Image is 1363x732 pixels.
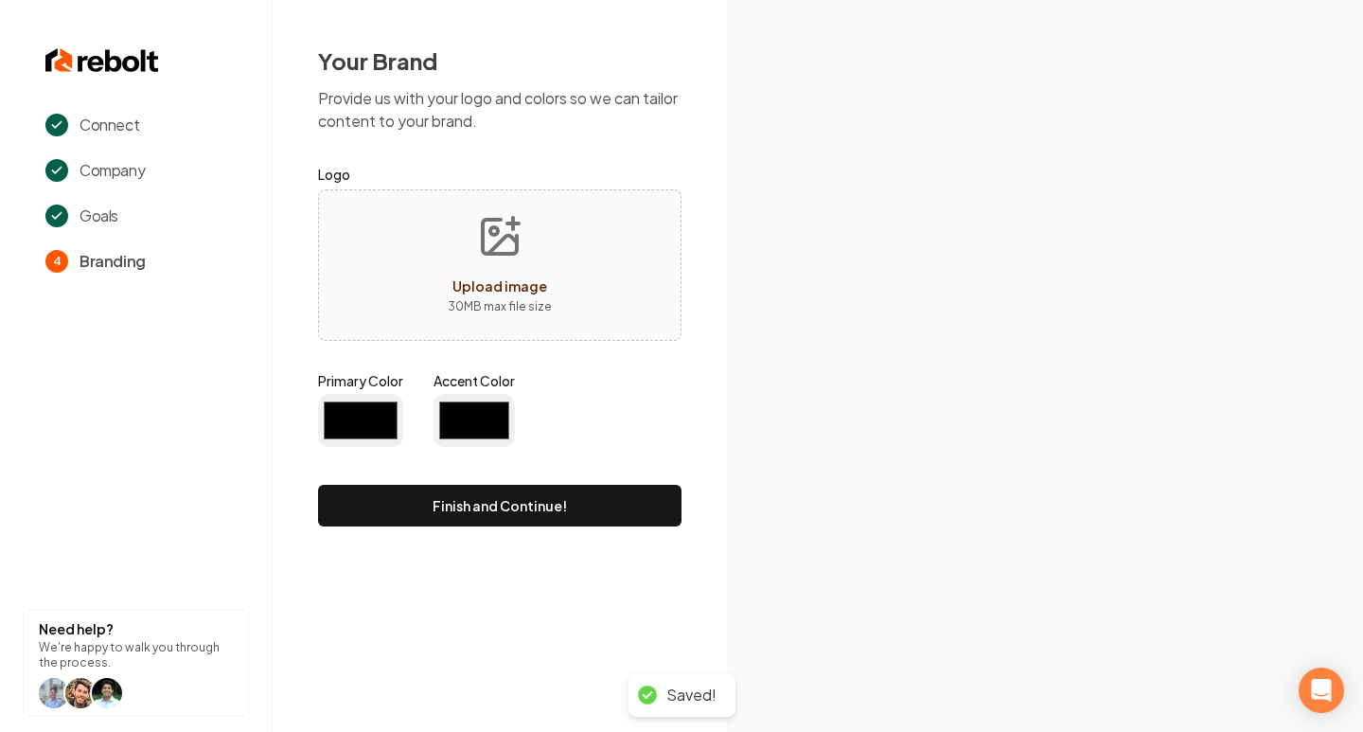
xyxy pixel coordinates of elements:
span: Goals [80,205,118,227]
button: Upload image [433,199,567,331]
label: Logo [318,163,681,186]
label: Accent Color [434,371,515,390]
strong: Need help? [39,620,114,637]
img: help icon arwin [92,678,122,708]
span: 4 [45,250,68,273]
span: Branding [80,250,146,273]
p: 30 MB max file size [448,297,552,316]
button: Finish and Continue! [318,485,681,527]
label: Primary Color [318,371,403,390]
span: Connect [80,114,139,136]
button: Need help?We're happy to walk you through the process.help icon Willhelp icon Willhelp icon arwin [23,609,249,717]
img: Rebolt Logo [45,45,159,76]
span: Upload image [452,277,547,295]
span: Company [80,159,145,182]
img: help icon Will [39,678,69,708]
h2: Your Brand [318,45,681,76]
p: Provide us with your logo and colors so we can tailor content to your brand. [318,87,681,133]
div: Open Intercom Messenger [1299,668,1344,713]
img: help icon Will [65,678,96,708]
p: We're happy to walk you through the process. [39,640,233,670]
div: Saved! [666,686,717,705]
